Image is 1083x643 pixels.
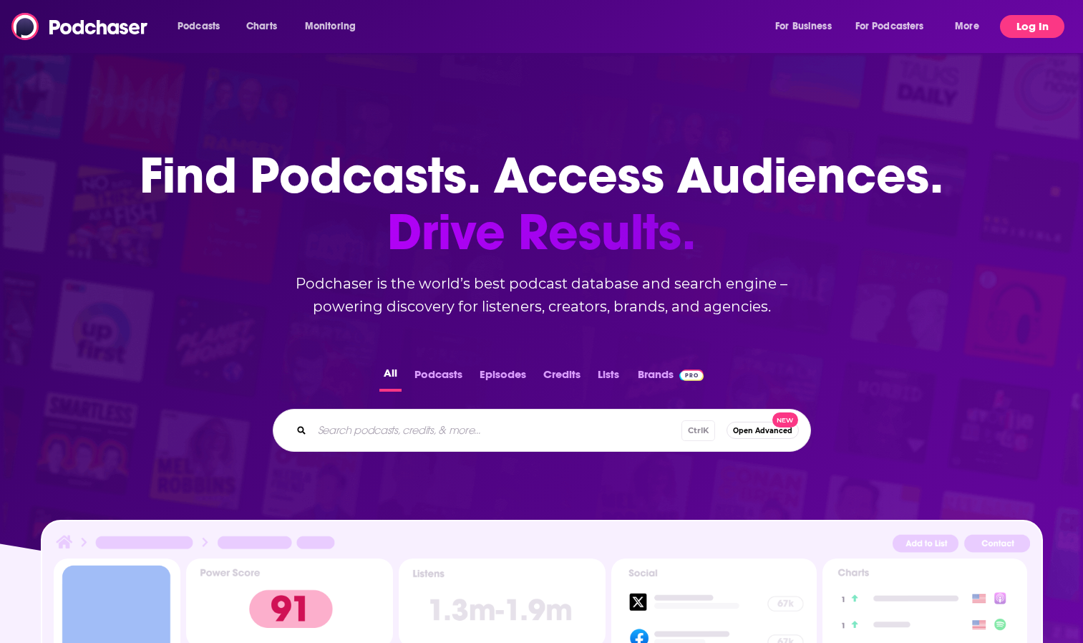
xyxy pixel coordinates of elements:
button: Episodes [475,364,530,392]
button: open menu [295,15,374,38]
span: Drive Results. [140,204,943,261]
button: open menu [846,15,945,38]
img: Podcast Insights Header [54,533,1030,558]
span: Monitoring [305,16,356,37]
span: For Business [775,16,832,37]
span: Open Advanced [733,427,792,435]
a: BrandsPodchaser Pro [638,364,704,392]
span: Ctrl K [681,420,715,441]
button: Lists [593,364,623,392]
button: Credits [539,364,585,392]
button: open menu [945,15,997,38]
div: Search podcasts, credits, & more... [273,409,811,452]
button: open menu [167,15,238,38]
span: New [772,412,798,427]
h2: Podchaser is the world’s best podcast database and search engine – powering discovery for listene... [256,272,828,318]
img: Podchaser - Follow, Share and Rate Podcasts [11,13,149,40]
button: Podcasts [410,364,467,392]
a: Charts [237,15,286,38]
input: Search podcasts, credits, & more... [312,419,681,442]
button: open menu [765,15,850,38]
button: All [379,364,402,392]
button: Open AdvancedNew [727,422,799,439]
span: More [955,16,979,37]
button: Log In [1000,15,1064,38]
h1: Find Podcasts. Access Audiences. [140,148,943,261]
span: Charts [246,16,277,37]
span: Podcasts [178,16,220,37]
span: For Podcasters [855,16,924,37]
img: Podchaser Pro [679,369,704,381]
